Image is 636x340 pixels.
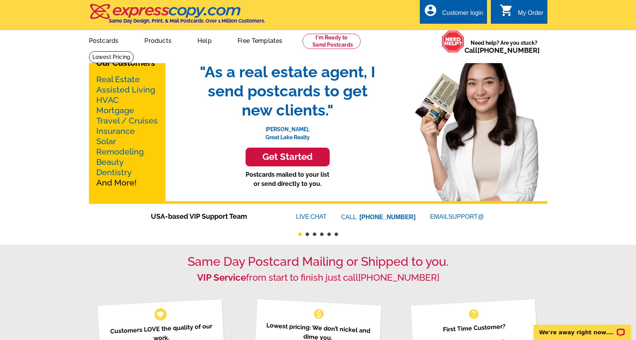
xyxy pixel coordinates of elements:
a: [PHONE_NUMBER] [359,214,416,220]
a: Dentistry [96,168,132,177]
span: monetization_on [313,308,325,320]
a: account_circle Customer login [424,8,483,18]
i: account_circle [424,3,437,17]
font: LIVE [296,212,311,221]
a: Solar [96,137,116,146]
p: [PERSON_NAME], Great Lake Realty [192,120,383,142]
a: Postcards [77,31,131,49]
button: 6 of 6 [335,233,338,236]
p: Postcards mailed to your list or send directly to you. [192,170,383,189]
a: Get Started [192,148,383,166]
span: favorite [156,310,164,318]
span: "As a real estate agent, I send postcards to get new clients." [192,62,383,120]
a: Same Day Design, Print, & Mail Postcards. Over 1 Million Customers. [89,9,265,24]
h3: Get Started [255,151,320,163]
font: CALL [341,213,358,222]
a: Remodeling [96,147,144,156]
a: Beauty [96,157,124,167]
a: [PHONE_NUMBER] [358,272,439,283]
p: First Time Customer? [421,320,528,335]
p: And More! [96,74,158,188]
img: help [442,30,464,53]
a: shopping_cart My Order [500,8,544,18]
iframe: LiveChat chat widget [529,316,636,340]
div: Customer login [442,10,483,20]
button: 3 of 6 [313,233,316,236]
font: SUPPORT@ [448,212,485,221]
button: 1 of 6 [298,233,302,236]
a: HVAC [96,95,119,105]
span: USA-based VIP Support Team [151,211,273,221]
a: Assisted Living [96,85,155,94]
span: help [468,308,480,320]
a: Travel / Cruises [96,116,158,125]
h2: from start to finish just call [89,272,547,283]
h4: Same Day Design, Print, & Mail Postcards. Over 1 Million Customers. [109,18,265,24]
div: My Order [518,10,544,20]
a: Free Templates [225,31,295,49]
a: LIVECHAT [296,213,327,220]
a: Insurance [96,126,135,136]
a: EMAILSUPPORT@ [430,213,485,220]
span: Call [464,46,540,54]
button: 5 of 6 [327,233,331,236]
a: Products [132,31,184,49]
i: shopping_cart [500,3,513,17]
a: Help [185,31,224,49]
a: Mortgage [96,106,134,115]
span: Need help? Are you stuck? [464,39,544,54]
strong: VIP Service [197,272,246,283]
a: Real Estate [96,75,140,84]
h1: Same Day Postcard Mailing or Shipped to you. [89,254,547,269]
button: 4 of 6 [320,233,324,236]
button: 2 of 6 [306,233,309,236]
a: [PHONE_NUMBER] [477,46,540,54]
